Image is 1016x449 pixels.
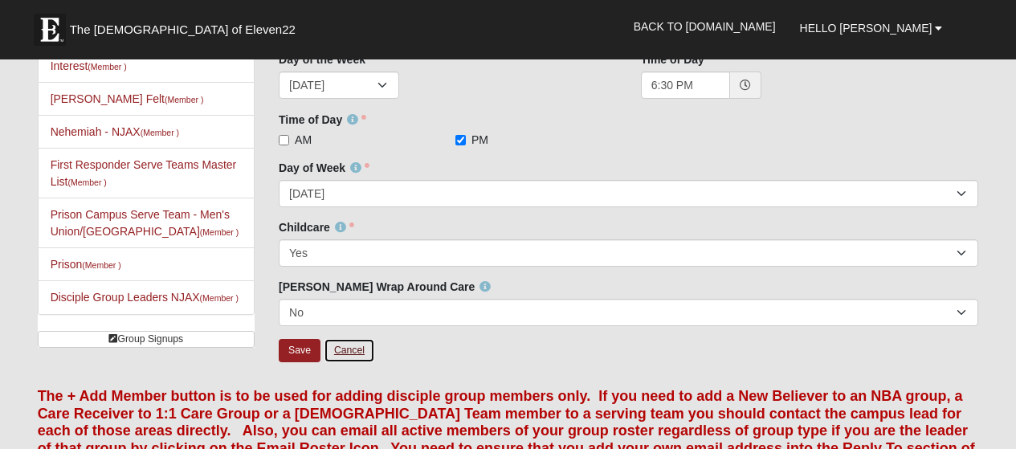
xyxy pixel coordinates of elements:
[67,178,106,187] small: (Member )
[295,132,312,148] span: AM
[26,6,347,46] a: The [DEMOGRAPHIC_DATA] of Eleven22
[51,92,204,105] a: [PERSON_NAME] Felt(Member )
[51,291,239,304] a: Disciple Group Leaders NJAX(Member )
[471,132,488,148] span: PM
[165,95,203,104] small: (Member )
[279,112,366,128] label: Time of Day
[141,128,179,137] small: (Member )
[38,331,255,348] a: Group Signups
[88,62,126,71] small: (Member )
[279,219,354,235] label: Childcare
[200,293,239,303] small: (Member )
[279,339,320,362] input: Alt+s
[324,338,375,363] a: Cancel
[788,8,955,48] a: Hello [PERSON_NAME]
[279,279,491,295] label: [PERSON_NAME] Wrap Around Care
[622,6,788,47] a: Back to [DOMAIN_NAME]
[200,227,239,237] small: (Member )
[51,158,237,188] a: First Responder Serve Teams Master List(Member )
[279,160,369,176] label: Day of Week
[51,125,179,138] a: Nehemiah - NJAX(Member )
[51,258,121,271] a: Prison(Member )
[800,22,932,35] span: Hello [PERSON_NAME]
[34,14,66,46] img: Eleven22 logo
[70,22,296,38] span: The [DEMOGRAPHIC_DATA] of Eleven22
[455,135,466,145] input: PM
[51,208,239,238] a: Prison Campus Serve Team - Men's Union/[GEOGRAPHIC_DATA](Member )
[82,260,120,270] small: (Member )
[279,135,289,145] input: AM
